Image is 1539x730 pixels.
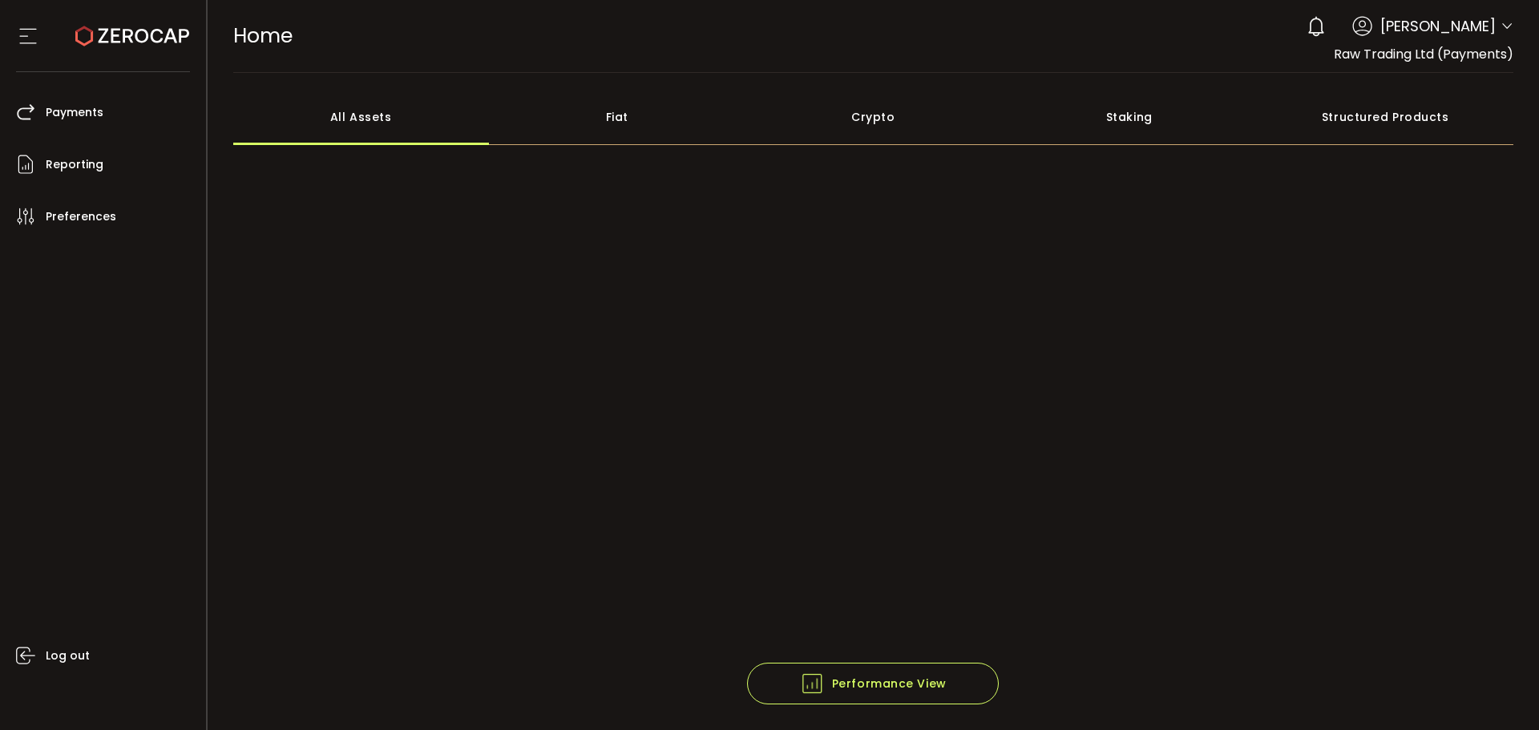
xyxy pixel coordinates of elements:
div: Structured Products [1258,89,1514,145]
button: Performance View [747,663,999,704]
div: Fiat [489,89,745,145]
span: Preferences [46,205,116,228]
span: Log out [46,644,90,667]
div: Crypto [745,89,1002,145]
span: Home [233,22,293,50]
span: Raw Trading Ltd (Payments) [1334,45,1513,63]
span: Reporting [46,153,103,176]
span: Payments [46,101,103,124]
span: [PERSON_NAME] [1380,15,1496,37]
div: All Assets [233,89,490,145]
span: Performance View [800,672,947,696]
iframe: Chat Widget [1459,653,1539,730]
div: Staking [1001,89,1258,145]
